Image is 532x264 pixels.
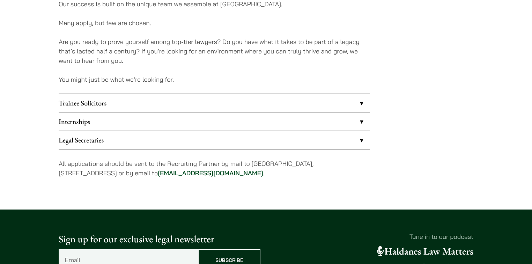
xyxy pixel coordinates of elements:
[59,131,370,149] a: Legal Secretaries
[59,159,370,178] p: All applications should be sent to the Recruiting Partner by mail to [GEOGRAPHIC_DATA], [STREET_A...
[158,169,263,177] a: [EMAIL_ADDRESS][DOMAIN_NAME]
[59,232,260,247] p: Sign up for our exclusive legal newsletter
[59,94,370,112] a: Trainee Solicitors
[59,37,370,65] p: Are you ready to prove yourself among top-tier lawyers? Do you have what it takes to be part of a...
[59,18,370,28] p: Many apply, but few are chosen.
[377,245,473,258] a: Haldanes Law Matters
[59,75,370,84] p: You might just be what we’re looking for.
[59,112,370,131] a: Internships
[272,232,473,241] p: Tune in to our podcast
